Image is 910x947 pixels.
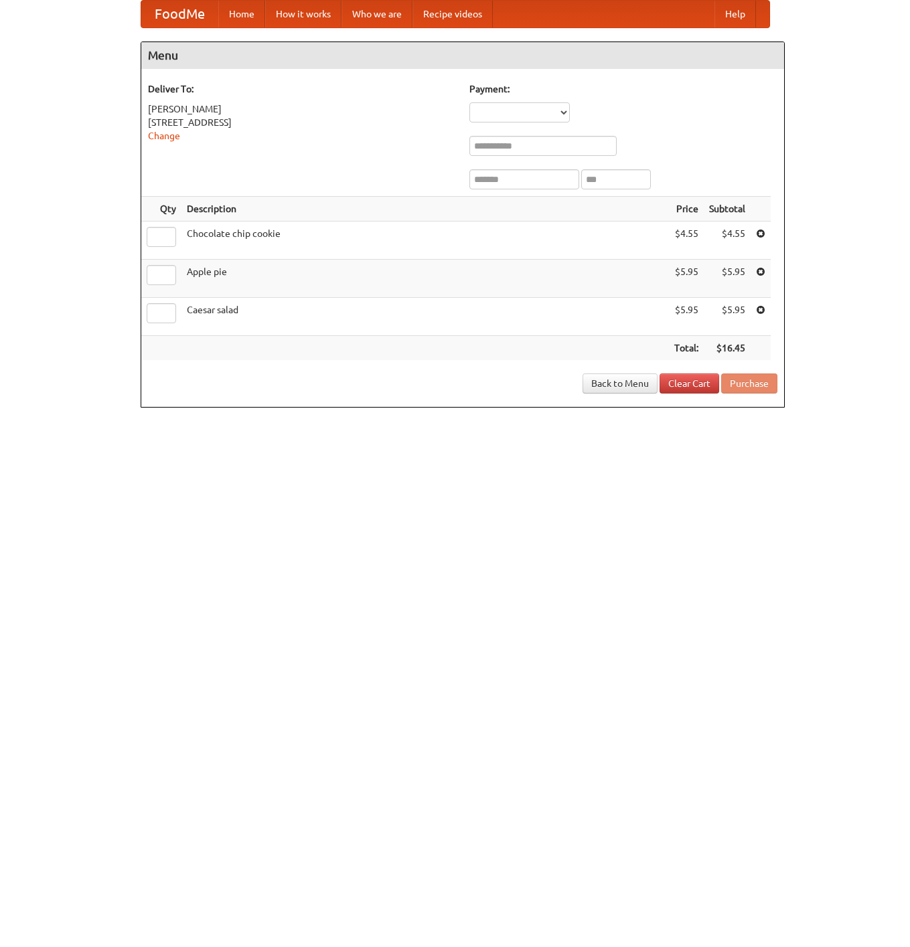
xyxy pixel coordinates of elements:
[141,42,784,69] h4: Menu
[141,197,181,222] th: Qty
[265,1,342,27] a: How it works
[721,373,777,394] button: Purchase
[714,1,756,27] a: Help
[669,298,704,336] td: $5.95
[181,298,669,336] td: Caesar salad
[669,197,704,222] th: Price
[669,222,704,260] td: $4.55
[583,373,658,394] a: Back to Menu
[412,1,493,27] a: Recipe videos
[469,82,777,96] h5: Payment:
[148,116,456,129] div: [STREET_ADDRESS]
[660,373,719,394] a: Clear Cart
[704,197,751,222] th: Subtotal
[181,260,669,298] td: Apple pie
[669,336,704,361] th: Total:
[181,222,669,260] td: Chocolate chip cookie
[141,1,218,27] a: FoodMe
[669,260,704,298] td: $5.95
[218,1,265,27] a: Home
[148,131,180,141] a: Change
[342,1,412,27] a: Who we are
[148,82,456,96] h5: Deliver To:
[181,197,669,222] th: Description
[704,222,751,260] td: $4.55
[704,336,751,361] th: $16.45
[704,298,751,336] td: $5.95
[704,260,751,298] td: $5.95
[148,102,456,116] div: [PERSON_NAME]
